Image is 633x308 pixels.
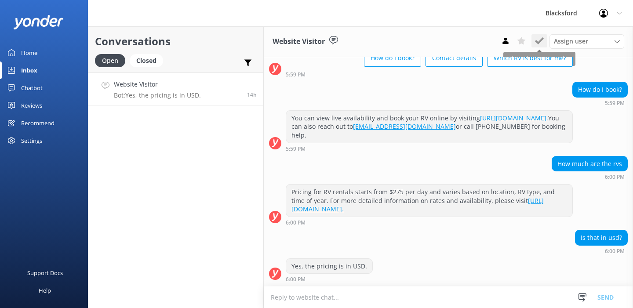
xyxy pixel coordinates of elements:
[130,55,167,65] a: Closed
[27,264,63,282] div: Support Docs
[291,196,544,214] a: [URL][DOMAIN_NAME].
[95,55,130,65] a: Open
[286,111,572,143] div: You can view live availability and book your RV online by visiting You can also reach out to or c...
[552,156,627,171] div: How much are the rvs
[286,72,306,77] strong: 5:59 PM
[364,49,421,67] button: How do I book?
[114,80,201,89] h4: Website Visitor
[21,114,55,132] div: Recommend
[21,132,42,149] div: Settings
[286,71,573,77] div: Sep 01 2025 05:59pm (UTC -06:00) America/Chihuahua
[95,54,125,67] div: Open
[605,174,625,180] strong: 6:00 PM
[247,91,257,98] span: Sep 01 2025 06:00pm (UTC -06:00) America/Chihuahua
[39,282,51,299] div: Help
[286,145,573,152] div: Sep 01 2025 05:59pm (UTC -06:00) America/Chihuahua
[286,259,372,274] div: Yes, the pricing is in USD.
[95,33,257,50] h2: Conversations
[549,34,624,48] div: Assign User
[21,44,37,62] div: Home
[426,49,483,67] button: Contact details
[88,72,263,105] a: Website VisitorBot:Yes, the pricing is in USD.14h
[130,54,163,67] div: Closed
[487,49,573,67] button: Which RV is best for me?
[286,219,573,225] div: Sep 01 2025 06:00pm (UTC -06:00) America/Chihuahua
[286,185,572,217] div: Pricing for RV rentals starts from $275 per day and varies based on location, RV type, and time o...
[605,249,625,254] strong: 6:00 PM
[21,79,43,97] div: Chatbot
[552,174,628,180] div: Sep 01 2025 06:00pm (UTC -06:00) America/Chihuahua
[353,122,456,130] a: [EMAIL_ADDRESS][DOMAIN_NAME]
[273,36,325,47] h3: Website Visitor
[286,146,306,152] strong: 5:59 PM
[286,277,306,282] strong: 6:00 PM
[286,276,373,282] div: Sep 01 2025 06:00pm (UTC -06:00) America/Chihuahua
[480,114,548,122] a: [URL][DOMAIN_NAME].
[572,100,628,106] div: Sep 01 2025 05:59pm (UTC -06:00) America/Chihuahua
[13,15,64,29] img: yonder-white-logo.png
[575,230,627,245] div: Is that in usd?
[605,101,625,106] strong: 5:59 PM
[114,91,201,99] p: Bot: Yes, the pricing is in USD.
[21,62,37,79] div: Inbox
[286,220,306,225] strong: 6:00 PM
[554,36,588,46] span: Assign user
[575,248,628,254] div: Sep 01 2025 06:00pm (UTC -06:00) America/Chihuahua
[21,97,42,114] div: Reviews
[573,82,627,97] div: How do I book?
